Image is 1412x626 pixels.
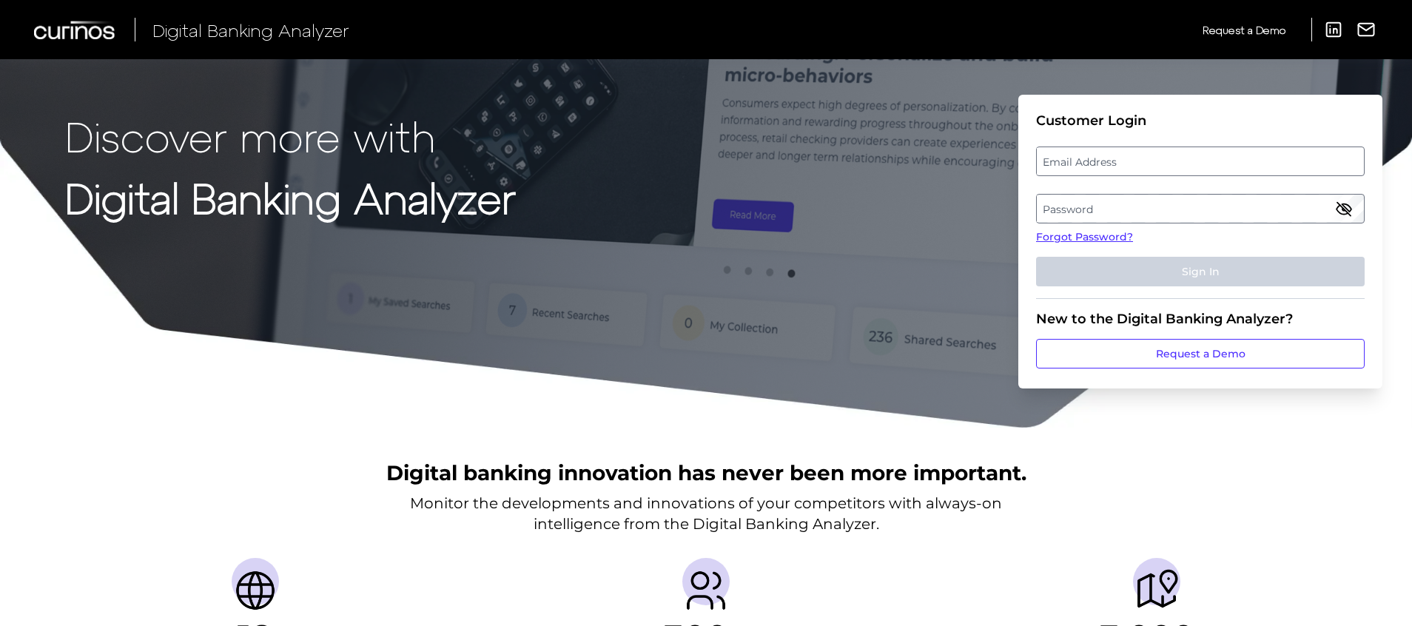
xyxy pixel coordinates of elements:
[1203,24,1285,36] span: Request a Demo
[682,567,730,614] img: Providers
[232,567,279,614] img: Countries
[1037,148,1363,175] label: Email Address
[34,21,117,39] img: Curinos
[1036,311,1365,327] div: New to the Digital Banking Analyzer?
[1036,229,1365,245] a: Forgot Password?
[1036,339,1365,368] a: Request a Demo
[1203,18,1285,42] a: Request a Demo
[410,493,1002,534] p: Monitor the developments and innovations of your competitors with always-on intelligence from the...
[152,19,349,41] span: Digital Banking Analyzer
[1037,195,1363,222] label: Password
[1036,257,1365,286] button: Sign In
[1133,567,1180,614] img: Journeys
[65,172,516,222] strong: Digital Banking Analyzer
[1036,112,1365,129] div: Customer Login
[65,112,516,159] p: Discover more with
[386,459,1026,487] h2: Digital banking innovation has never been more important.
